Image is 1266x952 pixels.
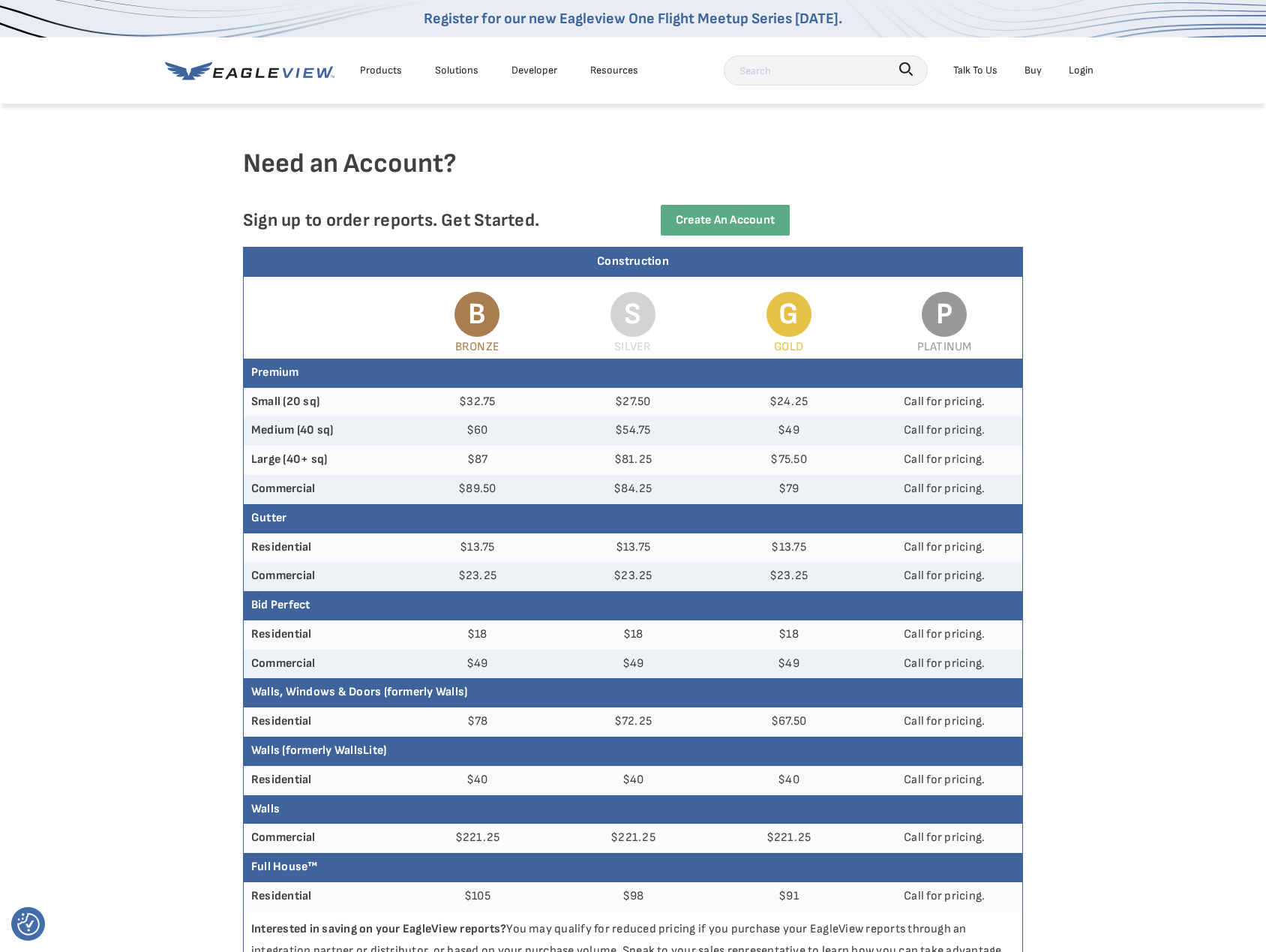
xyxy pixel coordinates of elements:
span: B [454,292,499,337]
p: Sign up to order reports. Get Started. [243,209,609,231]
div: Solutions [435,61,478,80]
td: Call for pricing. [866,824,1022,853]
td: $13.75 [555,533,711,563]
span: S [610,292,655,337]
th: Medium (40 sq) [244,416,400,446]
th: Small (20 sq) [244,388,400,417]
div: Talk To Us [953,61,997,80]
th: Walls [244,795,1022,824]
a: Buy [1024,61,1042,80]
th: Walls (formerly WallsLite) [244,737,1022,766]
div: Construction [244,248,1022,277]
td: $78 [400,707,556,737]
a: Register for our new Eagleview One Flight Meetup Series [DATE]. [424,10,842,28]
th: Commercial [244,824,400,853]
td: $89.50 [400,475,556,504]
td: $40 [555,766,711,795]
td: Call for pricing. [866,475,1022,504]
span: Gold [774,340,803,354]
td: $72.25 [555,707,711,737]
td: $54.75 [555,416,711,446]
td: $13.75 [711,533,867,563]
td: Call for pricing. [866,446,1022,475]
td: $40 [711,766,867,795]
td: $67.50 [711,707,867,737]
td: $24.25 [711,388,867,417]
td: $105 [400,882,556,911]
th: Residential [244,620,400,650]
img: Revisit consent button [17,913,40,935]
span: Platinum [917,340,972,354]
td: $49 [711,416,867,446]
td: $79 [711,475,867,504]
td: $18 [711,620,867,650]
td: $49 [711,650,867,679]
th: Premium [244,359,1022,388]
th: Commercial [244,650,400,679]
td: $23.25 [555,562,711,591]
th: Commercial [244,562,400,591]
td: $75.50 [711,446,867,475]
a: Create an Account [661,205,790,236]
td: $49 [555,650,711,679]
th: Full House™ [244,853,1022,882]
td: Call for pricing. [866,388,1022,417]
th: Gutter [244,504,1022,533]
th: Commercial [244,475,400,504]
td: Call for pricing. [866,650,1022,679]
strong: Interested in saving on your EagleView reports? [251,922,506,936]
th: Residential [244,766,400,795]
td: Call for pricing. [866,707,1022,737]
td: $27.50 [555,388,711,417]
td: Call for pricing. [866,882,1022,911]
div: Login [1069,61,1093,80]
td: Call for pricing. [866,766,1022,795]
td: $13.75 [400,533,556,563]
input: Search [724,56,928,86]
td: $32.75 [400,388,556,417]
td: Call for pricing. [866,562,1022,591]
td: $49 [400,650,556,679]
div: Resources [590,61,638,80]
td: $221.25 [555,824,711,853]
td: $40 [400,766,556,795]
td: $60 [400,416,556,446]
th: Large (40+ sq) [244,446,400,475]
td: $98 [555,882,711,911]
td: $221.25 [711,824,867,853]
td: Call for pricing. [866,533,1022,563]
td: Call for pricing. [866,416,1022,446]
td: $23.25 [400,562,556,591]
span: G [766,292,811,337]
td: $18 [555,620,711,650]
th: Residential [244,533,400,563]
th: Walls, Windows & Doors (formerly Walls) [244,678,1022,707]
td: $23.25 [711,562,867,591]
th: Residential [244,707,400,737]
td: $81.25 [555,446,711,475]
td: $91 [711,882,867,911]
th: Residential [244,882,400,911]
th: Bid Perfect [244,591,1022,620]
span: P [922,292,967,337]
td: $18 [400,620,556,650]
button: Consent Preferences [17,913,40,935]
div: Products [360,61,402,80]
a: Developer [511,61,557,80]
td: Call for pricing. [866,620,1022,650]
td: $84.25 [555,475,711,504]
h4: Need an Account? [243,147,1023,205]
span: Bronze [455,340,499,354]
td: $221.25 [400,824,556,853]
td: $87 [400,446,556,475]
span: Silver [614,340,651,354]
